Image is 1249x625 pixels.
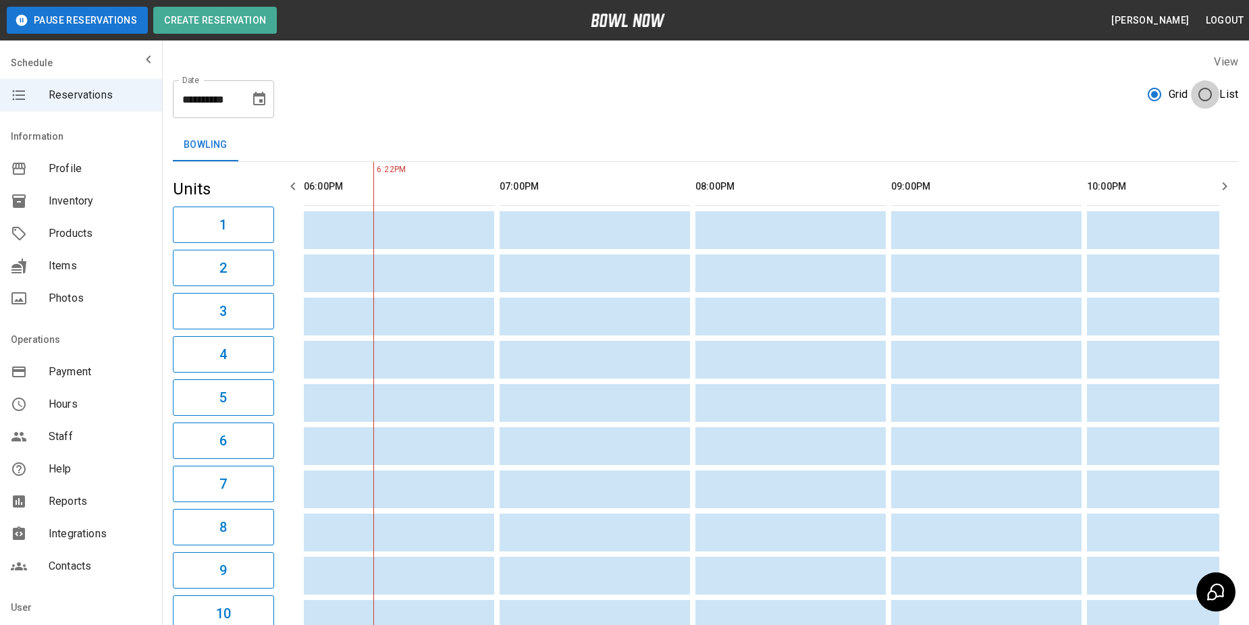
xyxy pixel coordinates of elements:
[173,207,274,243] button: 1
[173,379,274,416] button: 5
[49,526,151,542] span: Integrations
[591,13,665,27] img: logo
[219,387,227,408] h6: 5
[49,558,151,574] span: Contacts
[49,258,151,274] span: Items
[219,344,227,365] h6: 4
[173,129,238,161] button: Bowling
[153,7,277,34] button: Create Reservation
[1106,8,1194,33] button: [PERSON_NAME]
[219,560,227,581] h6: 9
[173,178,274,200] h5: Units
[49,225,151,242] span: Products
[49,461,151,477] span: Help
[246,86,273,113] button: Choose date, selected date is Aug 15, 2025
[216,603,231,624] h6: 10
[1169,86,1188,103] span: Grid
[49,193,151,209] span: Inventory
[49,493,151,510] span: Reports
[49,429,151,445] span: Staff
[173,552,274,589] button: 9
[173,509,274,545] button: 8
[1214,55,1238,68] label: View
[219,300,227,322] h6: 3
[49,290,151,306] span: Photos
[1219,86,1238,103] span: List
[219,257,227,279] h6: 2
[1200,8,1249,33] button: Logout
[219,473,227,495] h6: 7
[173,250,274,286] button: 2
[173,336,274,373] button: 4
[219,214,227,236] h6: 1
[173,129,1238,161] div: inventory tabs
[173,466,274,502] button: 7
[219,430,227,452] h6: 6
[173,423,274,459] button: 6
[49,364,151,380] span: Payment
[49,396,151,412] span: Hours
[49,161,151,177] span: Profile
[7,7,148,34] button: Pause Reservations
[219,516,227,538] h6: 8
[173,293,274,329] button: 3
[373,163,377,177] span: 6:22PM
[49,87,151,103] span: Reservations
